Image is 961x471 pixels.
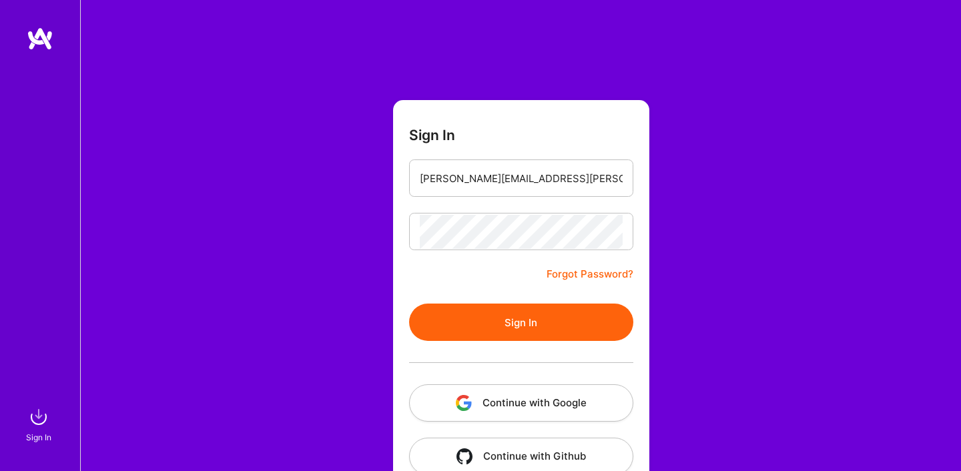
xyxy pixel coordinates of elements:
[456,448,472,464] img: icon
[409,384,633,422] button: Continue with Google
[456,395,472,411] img: icon
[25,404,52,430] img: sign in
[409,127,455,143] h3: Sign In
[28,404,52,444] a: sign inSign In
[547,266,633,282] a: Forgot Password?
[420,161,623,195] input: Email...
[27,27,53,51] img: logo
[409,304,633,341] button: Sign In
[26,430,51,444] div: Sign In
